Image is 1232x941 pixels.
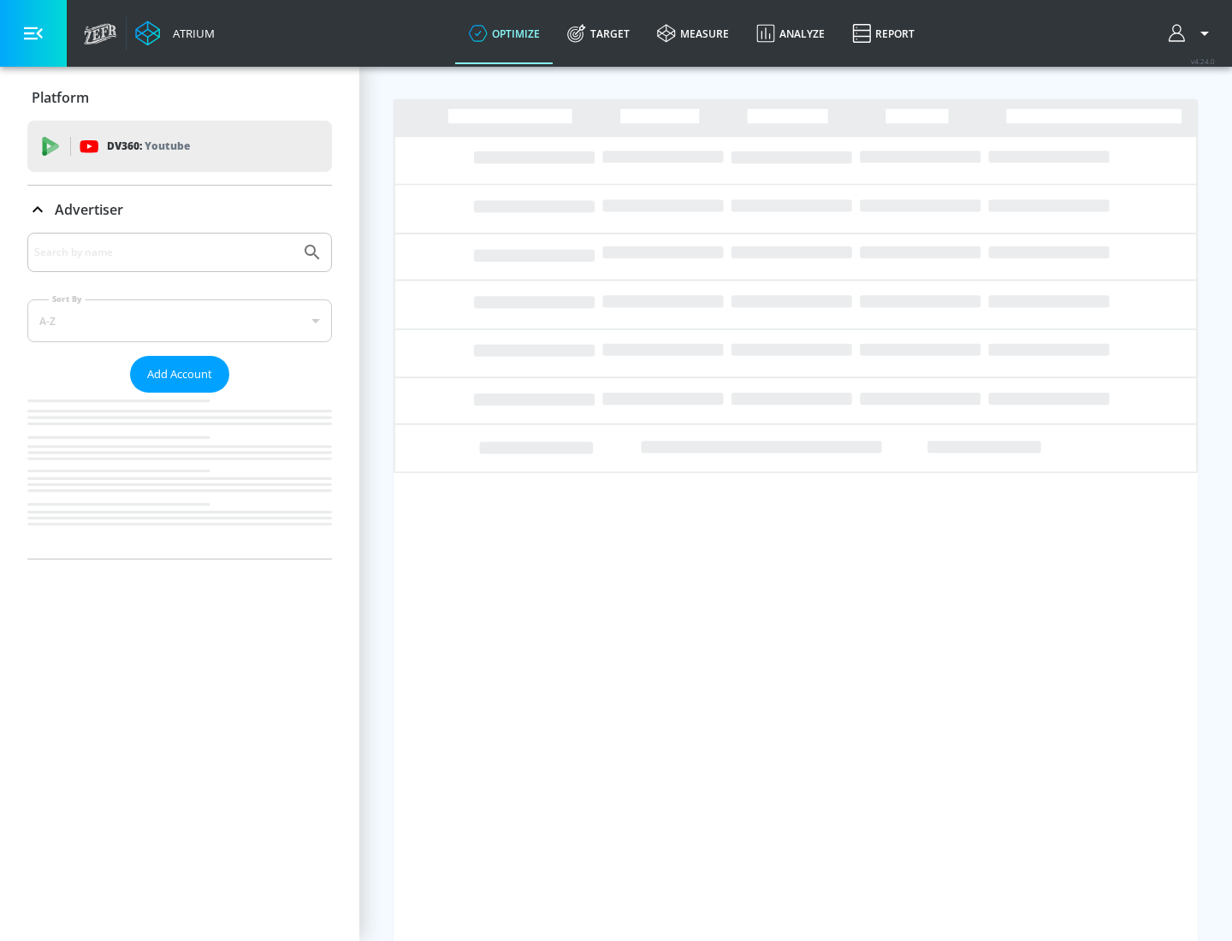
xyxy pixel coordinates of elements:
p: Youtube [145,137,190,155]
a: Analyze [743,3,838,64]
p: DV360: [107,137,190,156]
span: Add Account [147,364,212,384]
input: Search by name [34,241,293,263]
nav: list of Advertiser [27,393,332,559]
a: Report [838,3,928,64]
div: Advertiser [27,233,332,559]
span: v 4.24.0 [1191,56,1215,66]
button: Add Account [130,356,229,393]
div: Atrium [166,26,215,41]
div: A-Z [27,299,332,342]
div: DV360: Youtube [27,121,332,172]
a: measure [643,3,743,64]
div: Platform [27,74,332,121]
a: Atrium [135,21,215,46]
div: Advertiser [27,186,332,234]
p: Advertiser [55,200,123,219]
p: Platform [32,88,89,107]
a: Target [554,3,643,64]
a: optimize [455,3,554,64]
label: Sort By [49,293,86,305]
